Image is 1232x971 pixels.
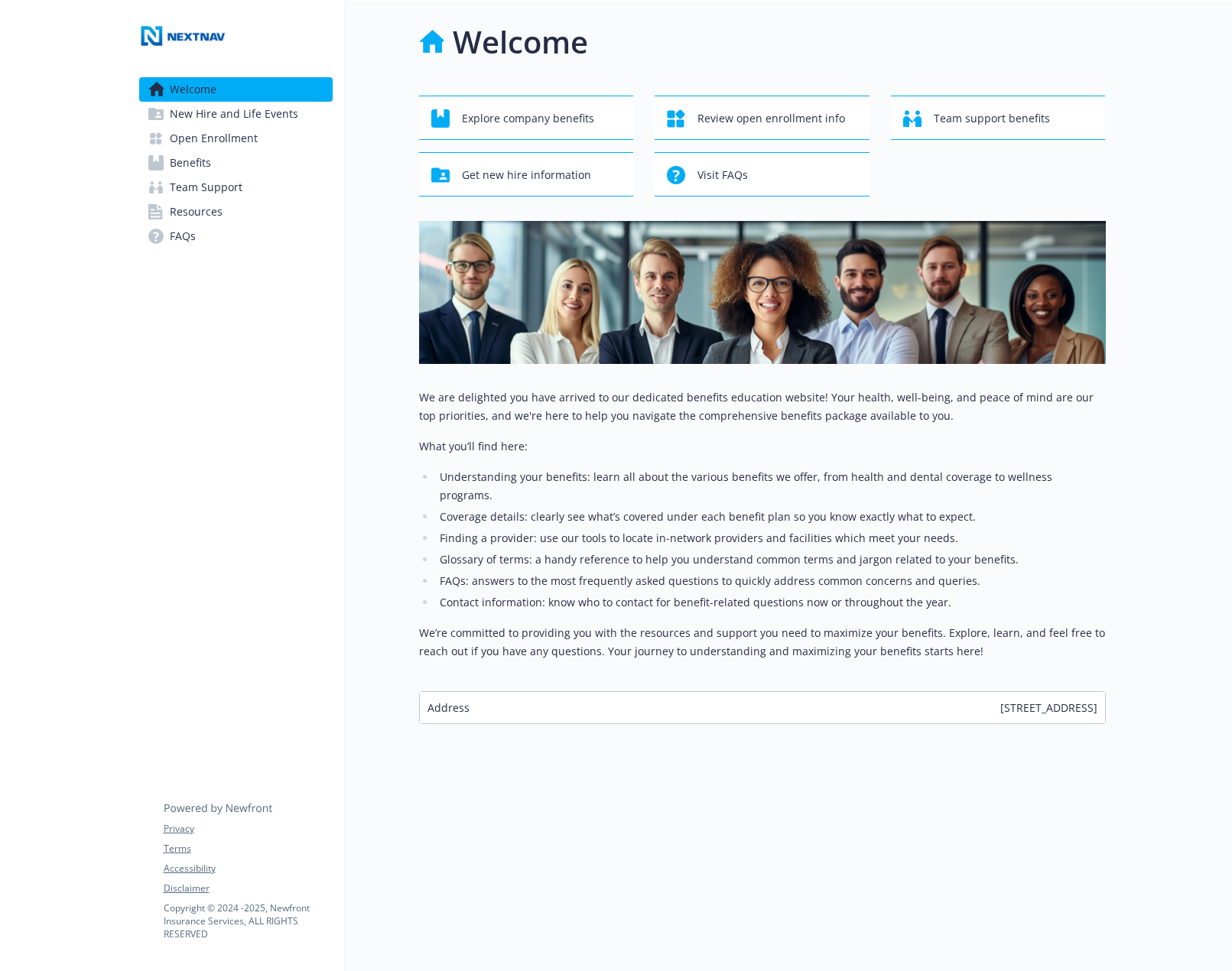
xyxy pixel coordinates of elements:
[697,161,748,190] span: Visit FAQs
[170,102,298,126] span: New Hire and Life Events
[419,624,1106,661] p: We’re committed to providing you with the resources and support you need to maximize your benefit...
[164,822,332,836] a: Privacy
[655,152,870,196] button: Visit FAQs
[436,468,1106,505] li: Understanding your benefits: learn all about the various benefits we offer, from health and denta...
[139,126,333,151] a: Open Enrollment
[139,200,333,224] a: Resources
[170,175,242,200] span: Team Support
[139,77,333,102] a: Welcome
[170,126,258,151] span: Open Enrollment
[436,550,1106,569] li: Glossary of terms: a handy reference to help you understand common terms and jargon related to yo...
[462,161,591,190] span: Get new hire information
[436,572,1106,590] li: FAQs: answers to the most frequently asked questions to quickly address common concerns and queries.
[453,19,588,65] h1: Welcome
[419,96,634,140] button: Explore company benefits
[697,104,845,133] span: Review open enrollment info
[419,388,1106,425] p: We are delighted you have arrived to our dedicated benefits education website! Your health, well-...
[419,221,1106,364] img: overview page banner
[170,77,216,102] span: Welcome
[419,152,634,196] button: Get new hire information
[164,862,332,875] a: Accessibility
[170,224,196,248] span: FAQs
[462,104,594,133] span: Explore company benefits
[139,175,333,200] a: Team Support
[170,151,211,175] span: Benefits
[1000,700,1097,716] span: [STREET_ADDRESS]
[436,508,1106,526] li: Coverage details: clearly see what’s covered under each benefit plan so you know exactly what to ...
[934,104,1050,133] span: Team support benefits
[170,200,223,224] span: Resources
[164,882,332,895] a: Disclaimer
[891,96,1106,140] button: Team support benefits
[655,96,870,140] button: Review open enrollment info
[419,437,1106,456] p: What you’ll find here:
[427,700,470,716] span: Address
[164,842,332,856] a: Terms
[139,224,333,248] a: FAQs
[139,151,333,175] a: Benefits
[436,529,1106,547] li: Finding a provider: use our tools to locate in-network providers and facilities which meet your n...
[139,102,333,126] a: New Hire and Life Events
[436,593,1106,612] li: Contact information: know who to contact for benefit-related questions now or throughout the year.
[164,901,332,940] p: Copyright © 2024 - 2025 , Newfront Insurance Services, ALL RIGHTS RESERVED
